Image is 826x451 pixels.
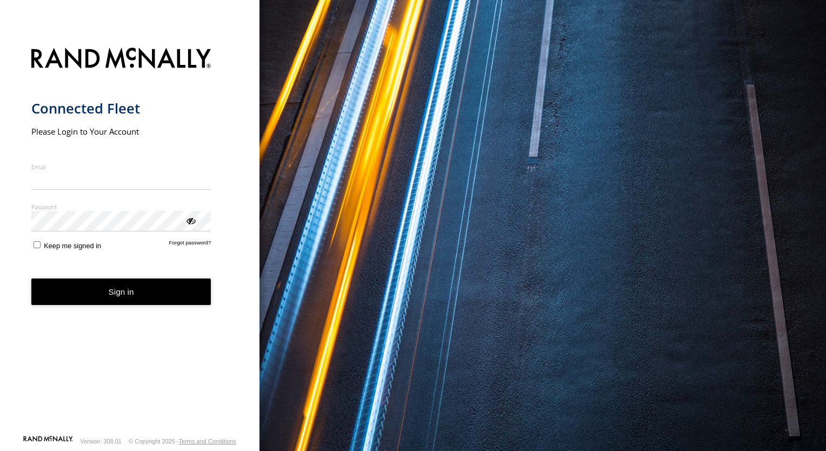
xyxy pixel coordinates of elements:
[31,163,211,171] label: Email
[185,215,196,225] div: ViewPassword
[23,436,73,447] a: Visit our Website
[169,240,211,250] a: Forgot password?
[31,45,211,73] img: Rand McNally
[31,278,211,305] button: Sign in
[44,242,101,250] span: Keep me signed in
[31,100,211,117] h1: Connected Fleet
[31,126,211,137] h2: Please Login to Your Account
[129,438,236,445] div: © Copyright 2025 -
[31,41,229,435] form: main
[81,438,122,445] div: Version: 308.01
[179,438,236,445] a: Terms and Conditions
[34,241,41,248] input: Keep me signed in
[31,203,211,211] label: Password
